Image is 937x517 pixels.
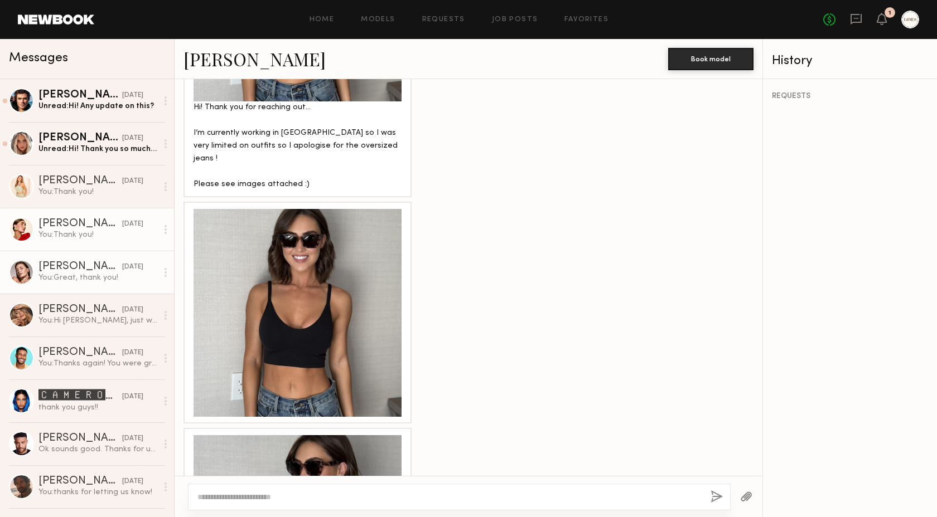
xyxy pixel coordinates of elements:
[38,261,122,272] div: [PERSON_NAME]
[122,433,143,444] div: [DATE]
[38,444,157,455] div: Ok sounds good. Thanks for updating
[122,133,143,144] div: [DATE]
[772,92,928,100] div: REQUESTS
[194,101,402,191] div: Hi! Thank you for reaching out… I’m currently working in [GEOGRAPHIC_DATA] so I was very limited ...
[122,476,143,487] div: [DATE]
[772,55,928,67] div: History
[38,487,157,498] div: You: thanks for letting us know!
[38,230,157,240] div: You: Thank you!
[122,90,143,101] div: [DATE]
[38,90,122,101] div: [PERSON_NAME]
[38,358,157,369] div: You: Thanks again! You were great!
[38,402,157,413] div: thank you guys!!
[38,389,122,402] div: 🅲🅰🅼🅴🆁🅾🅽 🆂.
[310,16,335,23] a: Home
[38,347,122,358] div: [PERSON_NAME]
[122,348,143,358] div: [DATE]
[38,133,122,144] div: [PERSON_NAME]
[888,10,891,16] div: 1
[122,176,143,187] div: [DATE]
[122,219,143,230] div: [DATE]
[38,187,157,197] div: You: Thank you!
[38,433,122,444] div: [PERSON_NAME]
[38,218,122,230] div: [PERSON_NAME]
[492,16,538,23] a: Job Posts
[9,52,68,65] span: Messages
[38,272,157,283] div: You: Great, thank you!
[122,305,143,315] div: [DATE]
[122,262,143,272] div: [DATE]
[38,315,157,326] div: You: Hi [PERSON_NAME], just wanted to follow up - are you able to send us those 3 selfies for rev...
[38,144,157,154] div: Unread: Hi! Thank you so much for reaching out! I’m unfortunately out of town for a family weddin...
[564,16,608,23] a: Favorites
[38,175,122,187] div: [PERSON_NAME]
[668,53,754,63] a: Book model
[668,48,754,70] button: Book model
[38,476,122,487] div: [PERSON_NAME]
[122,392,143,402] div: [DATE]
[38,101,157,111] div: Unread: Hi! Any update on this?
[422,16,465,23] a: Requests
[38,304,122,315] div: [PERSON_NAME]
[183,47,326,71] a: [PERSON_NAME]
[361,16,395,23] a: Models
